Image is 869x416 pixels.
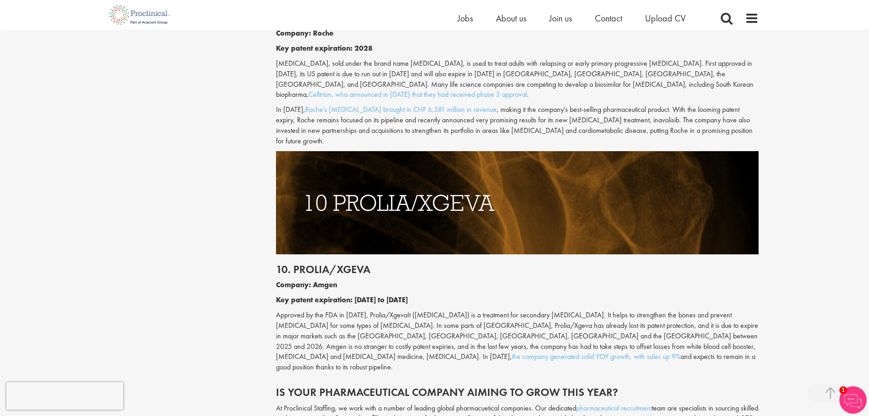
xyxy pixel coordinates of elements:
a: Celltrion, who announced in [DATE] that they had received phase 3 approval [308,90,527,99]
img: Drugs with patents due to expire Prolia/Xgeva [276,151,759,254]
a: the company generated solid YOY growth, with sales up 9% [512,352,681,361]
a: Upload CV [645,12,686,24]
a: pharmaceutical recruitment [576,403,652,413]
img: Chatbot [839,386,867,414]
a: About us [496,12,526,24]
b: Company: Amgen [276,280,337,290]
b: Company: Roche [276,28,333,38]
h2: IS YOUR PHARMACEUTICAL COMPANY AIMING TO GROW THIS YEAR? [276,386,759,398]
a: Roche’s [MEDICAL_DATA] brought in CHF 6,381 million in revenue [305,105,497,114]
b: Key patent expiration: [DATE] to [DATE] [276,295,408,305]
a: Join us [549,12,572,24]
iframe: reCAPTCHA [6,382,123,410]
b: Key patent expiration: 2028 [276,43,373,53]
span: 1 [839,386,847,394]
p: [MEDICAL_DATA], sold under the brand name [MEDICAL_DATA], is used to treat adults with relapsing ... [276,58,759,100]
a: Contact [595,12,622,24]
a: Jobs [458,12,473,24]
p: In [DATE], , making it the company’s best-selling pharmaceutical product. With the looming patent... [276,105,759,146]
p: Approved by the FDA in [DATE], Prolia/XgevaIt ([MEDICAL_DATA]) is a treatment for secondary [MEDI... [276,310,759,373]
h2: 10. Prolia/Xgeva [276,263,759,275]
